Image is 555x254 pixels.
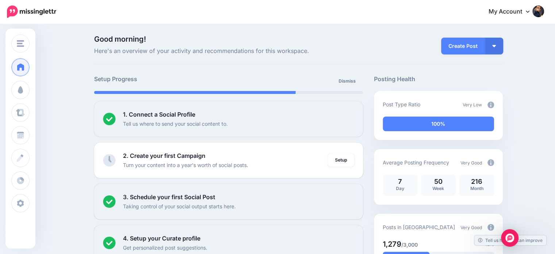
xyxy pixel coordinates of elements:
[12,12,18,18] img: logo_orange.svg
[81,43,123,48] div: Keywords by Traffic
[94,35,146,43] span: Good morning!
[460,225,482,230] span: Very Good
[492,45,496,47] img: arrow-down-white.png
[123,111,195,118] b: 1. Connect a Social Profile
[470,186,483,191] span: Month
[487,159,494,166] img: info-circle-grey.png
[396,186,404,191] span: Day
[123,243,207,252] p: Get personalized post suggestions.
[19,19,80,25] div: Domain: [DOMAIN_NAME]
[103,195,116,208] img: checked-circle.png
[328,153,354,167] a: Setup
[383,158,449,167] p: Average Posting Frequency
[28,43,65,48] div: Domain Overview
[94,46,363,56] span: Here's an overview of your activity and recommendations for this workspace.
[501,229,519,247] div: Open Intercom Messenger
[123,152,205,159] b: 2. Create your first Campaign
[17,40,24,47] img: menu.png
[432,186,444,191] span: Week
[7,5,56,18] img: Missinglettr
[374,75,503,84] h5: Posting Health
[460,160,482,166] span: Very Good
[103,236,116,249] img: checked-circle.png
[94,75,228,84] h5: Setup Progress
[386,178,414,185] p: 7
[123,235,200,242] b: 4. Setup your Curate profile
[383,117,494,131] div: 100% of your posts in the last 30 days have been from Drip Campaigns
[487,224,494,231] img: info-circle-grey.png
[441,38,485,54] a: Create Post
[383,223,455,231] p: Posts in [GEOGRAPHIC_DATA]
[383,100,420,109] p: Post Type Ratio
[123,202,236,211] p: Taking control of your social output starts here.
[103,113,116,125] img: checked-circle.png
[20,42,26,48] img: tab_domain_overview_orange.svg
[12,19,18,25] img: website_grey.svg
[103,154,116,167] img: clock-grey.png
[463,178,490,185] p: 216
[73,42,78,48] img: tab_keywords_by_traffic_grey.svg
[474,235,546,245] a: Tell us how we can improve
[123,120,228,128] p: Tell us where to send your social content to.
[425,178,452,185] p: 50
[463,102,482,107] span: Very Low
[20,12,36,18] div: v 4.0.25
[401,242,418,248] span: /3,000
[487,102,494,108] img: info-circle-grey.png
[123,161,248,169] p: Turn your content into a year's worth of social posts.
[481,3,544,21] a: My Account
[123,193,215,201] b: 3. Schedule your first Social Post
[334,75,360,88] a: Dismiss
[383,240,401,249] span: 1,279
